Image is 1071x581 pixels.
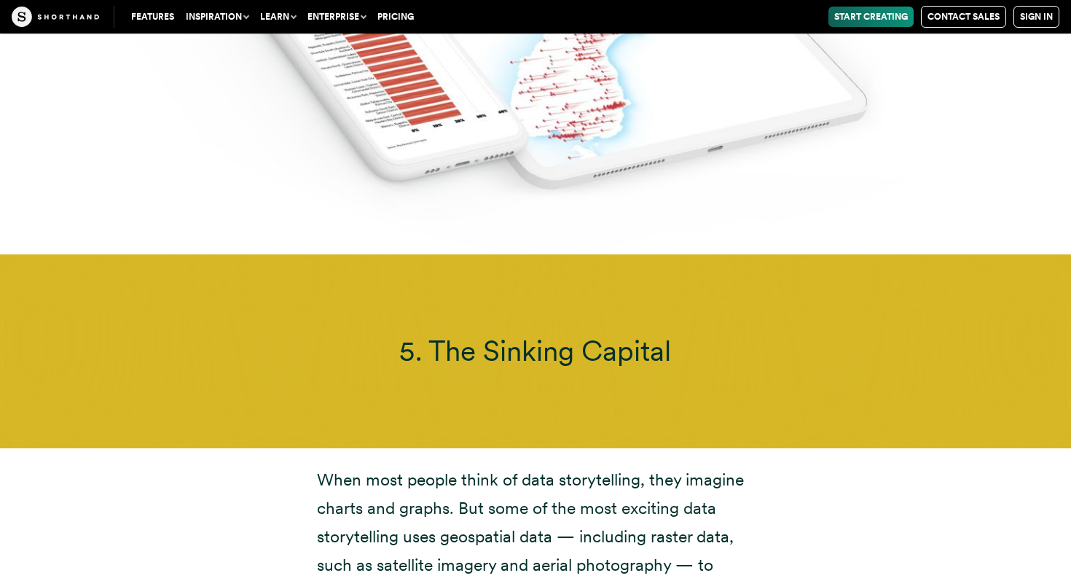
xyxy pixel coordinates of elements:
a: Start Creating [828,7,914,27]
button: Enterprise [302,7,372,27]
button: Inspiration [180,7,254,27]
a: Sign in [1013,6,1059,28]
img: The Craft [12,7,99,27]
a: Features [125,7,180,27]
a: Contact Sales [921,6,1006,28]
span: 5. The Sinking Capital [399,334,671,368]
button: Learn [254,7,302,27]
a: Pricing [372,7,420,27]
